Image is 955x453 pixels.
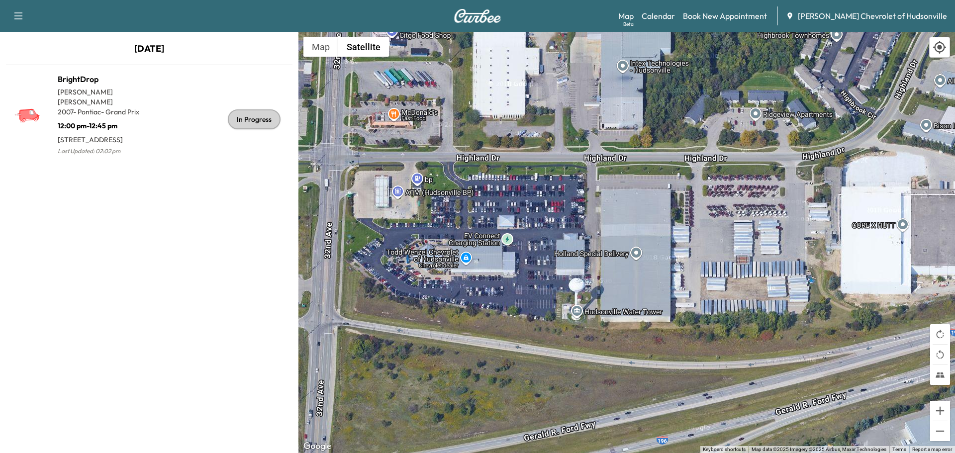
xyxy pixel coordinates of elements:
[623,20,634,28] div: Beta
[58,107,149,117] p: 2007 - Pontiac - Grand Prix
[930,365,950,385] button: Tilt map
[58,73,149,85] h1: BrightDrop
[303,37,338,57] button: Show street map
[892,447,906,452] a: Terms (opens in new tab)
[301,440,334,453] a: Open this area in Google Maps (opens a new window)
[703,446,746,453] button: Keyboard shortcuts
[752,447,886,452] span: Map data ©2025 Imagery ©2025 Airbus, Maxar Technologies
[58,117,149,131] p: 12:00 pm - 12:45 pm
[454,9,501,23] img: Curbee Logo
[642,10,675,22] a: Calendar
[912,447,952,452] a: Report a map error
[228,109,281,129] div: In Progress
[683,10,767,22] a: Book New Appointment
[929,37,950,58] div: Recenter map
[301,440,334,453] img: Google
[930,421,950,441] button: Zoom out
[58,87,149,107] p: [PERSON_NAME] [PERSON_NAME]
[930,345,950,364] button: Rotate map counterclockwise
[58,145,149,158] p: Last Updated: 02:02 pm
[58,131,149,145] p: [STREET_ADDRESS]
[798,10,947,22] span: [PERSON_NAME] Chevrolet of Hudsonville
[338,37,389,57] button: Show satellite imagery
[930,401,950,421] button: Zoom in
[930,324,950,344] button: Rotate map clockwise
[618,10,634,22] a: MapBeta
